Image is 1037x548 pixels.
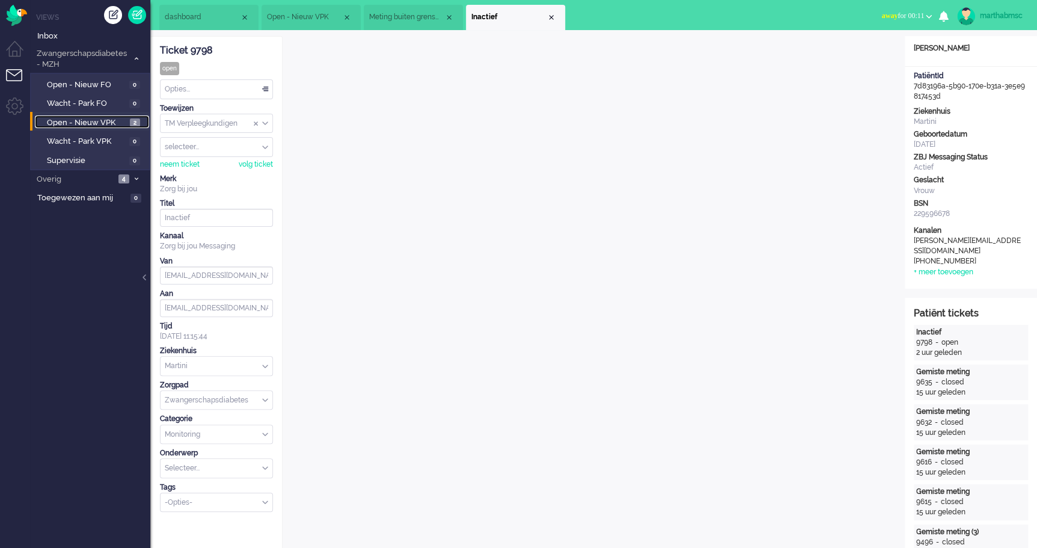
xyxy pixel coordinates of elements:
div: closed [941,377,964,387]
div: Kanaal [160,231,273,241]
div: Categorie [160,414,273,424]
a: Quick Ticket [128,6,146,24]
div: Zorgpad [160,380,273,390]
div: Gemiste meting [916,447,1026,457]
div: Geslacht [914,175,1028,185]
span: Meting buiten grenswaarden [369,12,444,22]
div: closed [942,537,965,547]
div: neem ticket [160,159,200,170]
div: Gemiste meting (3) [916,527,1026,537]
div: Close tab [546,13,556,22]
span: Inbox [37,31,150,42]
li: View [262,5,361,30]
button: awayfor 00:11 [874,7,939,25]
div: Gemiste meting [916,407,1026,417]
div: Ticket 9798 [160,44,273,58]
span: 0 [129,81,140,90]
div: Assign User [160,137,273,157]
span: Inactief [471,12,546,22]
span: dashboard [165,12,240,22]
div: [DATE] 11:15:44 [160,321,273,342]
span: 0 [130,194,141,203]
div: closed [941,417,964,428]
div: [PERSON_NAME][EMAIL_ADDRESS][DOMAIN_NAME] [914,236,1022,256]
li: awayfor 00:11 [874,4,939,30]
span: Toegewezen aan mij [37,192,127,204]
div: 9615 [916,497,932,507]
div: Onderwerp [160,448,273,458]
body: Rich Text Area. Press ALT-0 for help. [5,5,598,26]
div: + meer toevoegen [914,267,973,277]
span: Overig [35,174,115,185]
div: Select Tags [160,493,273,513]
li: Tickets menu [6,69,33,96]
img: flow_omnibird.svg [6,5,27,26]
div: Tijd [160,321,273,331]
span: Zwangerschapsdiabetes - MZH [35,48,128,70]
div: Toewijzen [160,103,273,114]
a: marthabmsc [955,7,1025,25]
div: 15 uur geleden [916,507,1026,517]
span: 0 [129,156,140,165]
div: 9798 [916,337,932,348]
span: Open - Nieuw FO [47,79,126,91]
li: 9798 [466,5,565,30]
div: - [932,337,941,348]
div: Merk [160,174,273,184]
div: [PHONE_NUMBER] [914,256,1022,266]
div: Patiënt tickets [914,307,1028,321]
div: Creëer ticket [104,6,122,24]
div: marthabmsc [980,10,1025,22]
li: Dashboard menu [6,41,33,68]
img: avatar [957,7,975,25]
span: 2 [130,119,140,128]
div: [PERSON_NAME] [905,43,1037,54]
div: closed [941,497,964,507]
a: Wacht - Park FO 0 [35,96,149,109]
div: Aan [160,289,273,299]
div: [DATE] [914,140,1028,150]
div: 15 uur geleden [916,428,1026,438]
div: Actief [914,162,1028,173]
li: Dashboard [159,5,258,30]
a: Open - Nieuw VPK 2 [35,115,149,129]
div: Assign Group [160,114,273,134]
div: Zorg bij jou Messaging [160,241,273,251]
div: Zorg bij jou [160,184,273,194]
div: 9632 [916,417,932,428]
a: Inbox [35,29,150,42]
div: - [932,417,941,428]
li: 9804 [364,5,463,30]
span: Open - Nieuw VPK [47,117,127,129]
div: 7d83196a-5b90-170e-b31a-3e5e9817453d [905,71,1037,102]
a: Supervisie 0 [35,153,149,167]
div: Ziekenhuis [160,346,273,356]
li: Admin menu [6,97,33,125]
div: volg ticket [239,159,273,170]
div: Close tab [444,13,454,22]
div: Van [160,256,273,266]
div: Martini [914,117,1028,127]
div: BSN [914,199,1028,209]
div: Gemiste meting [916,487,1026,497]
div: - [932,497,941,507]
span: away [881,11,898,20]
span: 4 [118,174,129,183]
li: Views [36,12,150,22]
div: - [932,457,941,467]
div: 9635 [916,377,932,387]
div: Kanalen [914,226,1028,236]
span: 0 [129,137,140,146]
div: Tags [160,482,273,493]
div: Gemiste meting [916,367,1026,377]
div: open [941,337,958,348]
div: - [933,537,942,547]
div: 15 uur geleden [916,387,1026,398]
span: Wacht - Park FO [47,98,126,109]
div: Close tab [240,13,249,22]
div: - [932,377,941,387]
a: Wacht - Park VPK 0 [35,134,149,147]
div: 229596678 [914,209,1028,219]
span: for 00:11 [881,11,924,20]
div: ZBJ Messaging Status [914,152,1028,162]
